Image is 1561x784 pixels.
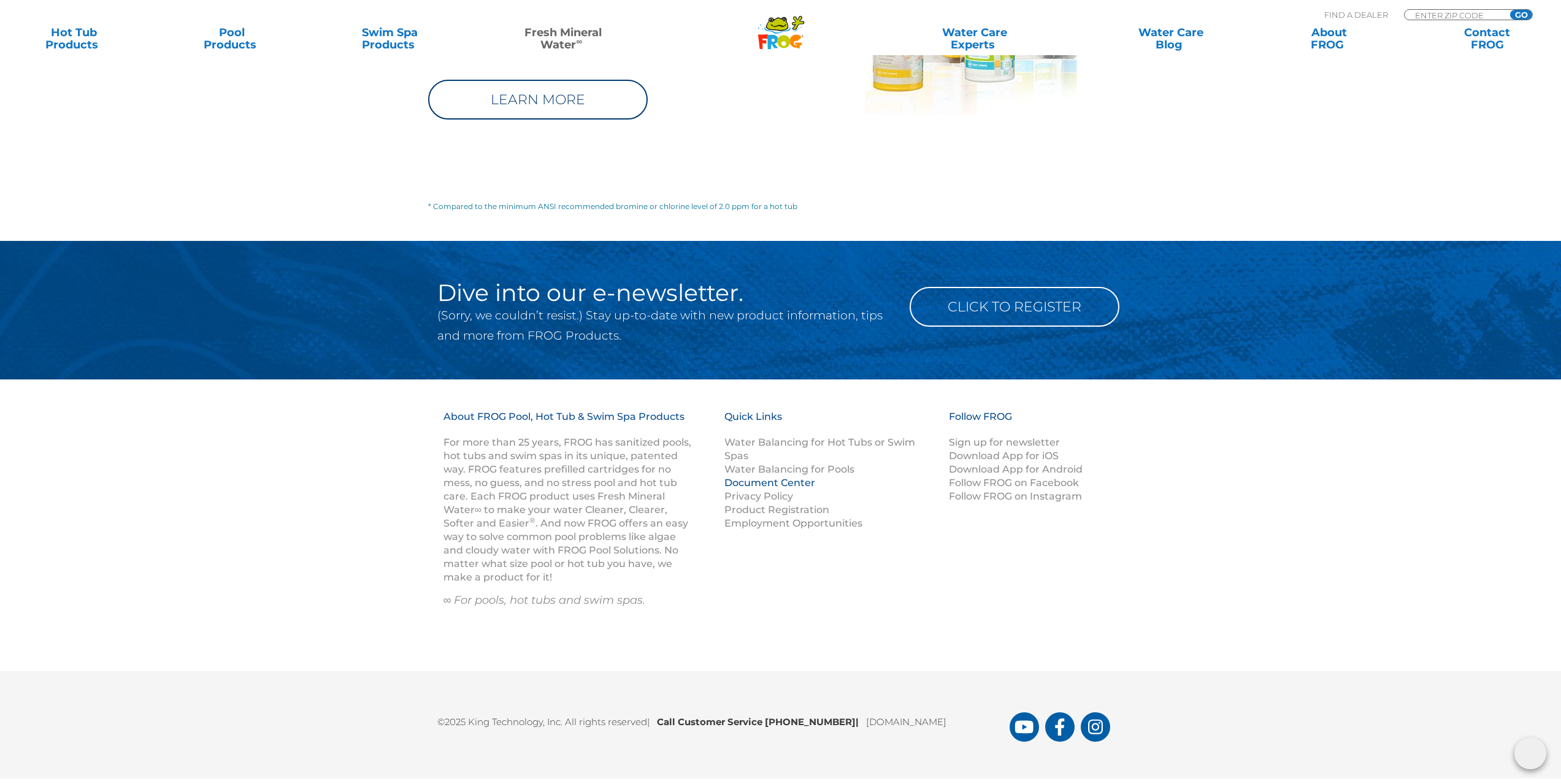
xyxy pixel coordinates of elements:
a: PoolProducts [171,26,293,51]
a: Water CareBlog [1110,26,1232,51]
a: Fresh MineralWater∞ [486,26,640,51]
img: openIcon [1514,737,1546,769]
span: | [647,716,650,728]
a: Follow FROG on Facebook [949,477,1079,489]
a: Document Center [724,477,815,489]
a: Sign up for newsletter [949,436,1060,448]
a: Download App for iOS [949,450,1059,462]
em: ∞ For pools, hot tubs and swim spas. [443,593,646,607]
a: Employment Opportunities [724,517,862,529]
p: For more than 25 years, FROG has sanitized pools, hot tubs and swim spas in its unique, patented ... [443,436,694,584]
a: Click to Register [910,287,1119,327]
p: (Sorry, we couldn’t resist.) Stay up-to-date with new product information, tips and more from FRO... [437,305,891,346]
a: Follow FROG on Instagram [949,490,1082,502]
p: ©2025 King Technology, Inc. All rights reserved [437,708,1010,729]
h6: * Compared to the minimum ANSI recommended bromine or chlorine level of 2.0 ppm for a hot tub [428,202,1133,210]
input: Zip Code Form [1414,10,1497,20]
h3: Quick Links [724,410,934,436]
a: AboutFROG [1268,26,1390,51]
a: Water Balancing for Pools [724,463,854,475]
h3: Follow FROG [949,410,1102,436]
a: Hot TubProducts [12,26,135,51]
a: FROG Products You Tube Page [1010,712,1039,742]
a: LEARN MORE [428,80,648,120]
a: Swim SpaProducts [328,26,451,51]
a: Privacy Policy [724,490,793,502]
a: Product Registration [724,504,829,516]
a: [DOMAIN_NAME] [866,716,946,728]
a: Water CareExperts [875,26,1075,51]
a: Water Balancing for Hot Tubs or Swim Spas [724,436,915,462]
sup: ∞ [576,36,582,46]
span: | [856,716,859,728]
a: FROG Products Instagram Page [1081,712,1110,742]
p: Find A Dealer [1324,9,1388,20]
a: Download App for Android [949,463,1083,475]
input: GO [1510,10,1532,20]
b: Call Customer Service [PHONE_NUMBER] [657,716,866,728]
a: FROG Products Facebook Page [1045,712,1075,742]
h2: Dive into our e-newsletter. [437,281,891,305]
h3: About FROG Pool, Hot Tub & Swim Spa Products [443,410,694,436]
sup: ® [529,516,535,525]
a: ContactFROG [1426,26,1549,51]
